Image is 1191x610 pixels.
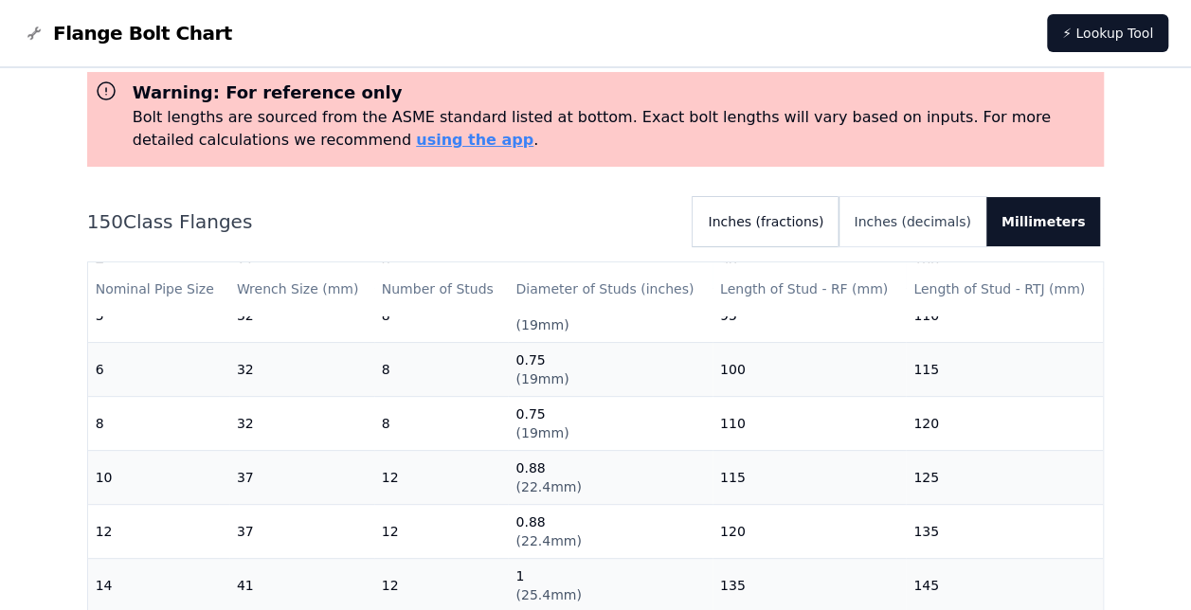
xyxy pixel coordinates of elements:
[229,504,374,558] td: 37
[713,396,906,450] td: 110
[229,342,374,396] td: 32
[508,262,712,316] th: Diameter of Studs (inches)
[906,450,1103,504] td: 125
[88,342,229,396] td: 6
[713,504,906,558] td: 120
[906,342,1103,396] td: 115
[88,450,229,504] td: 10
[508,396,712,450] td: 0.75
[515,587,581,602] span: ( 25.4mm )
[713,262,906,316] th: Length of Stud - RF (mm)
[906,396,1103,450] td: 120
[374,262,509,316] th: Number of Studs
[229,262,374,316] th: Wrench Size (mm)
[374,504,509,558] td: 12
[515,533,581,548] span: ( 22.4mm )
[508,504,712,558] td: 0.88
[508,450,712,504] td: 0.88
[88,262,229,316] th: Nominal Pipe Size
[416,131,533,149] a: using the app
[374,450,509,504] td: 12
[374,342,509,396] td: 8
[515,425,568,440] span: ( 19mm )
[515,317,568,332] span: ( 19mm )
[87,208,678,235] h2: 150 Class Flanges
[906,262,1103,316] th: Length of Stud - RTJ (mm)
[515,479,581,494] span: ( 22.4mm )
[713,450,906,504] td: 115
[229,450,374,504] td: 37
[133,80,1097,106] h3: Warning: For reference only
[508,342,712,396] td: 0.75
[693,197,839,246] button: Inches (fractions)
[23,20,232,46] a: Flange Bolt Chart LogoFlange Bolt Chart
[986,197,1101,246] button: Millimeters
[713,342,906,396] td: 100
[229,396,374,450] td: 32
[1047,14,1168,52] a: ⚡ Lookup Tool
[88,504,229,558] td: 12
[88,396,229,450] td: 8
[133,106,1097,152] p: Bolt lengths are sourced from the ASME standard listed at bottom. Exact bolt lengths will vary ba...
[374,396,509,450] td: 8
[839,197,985,246] button: Inches (decimals)
[515,371,568,386] span: ( 19mm )
[906,504,1103,558] td: 135
[23,22,45,45] img: Flange Bolt Chart Logo
[53,20,232,46] span: Flange Bolt Chart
